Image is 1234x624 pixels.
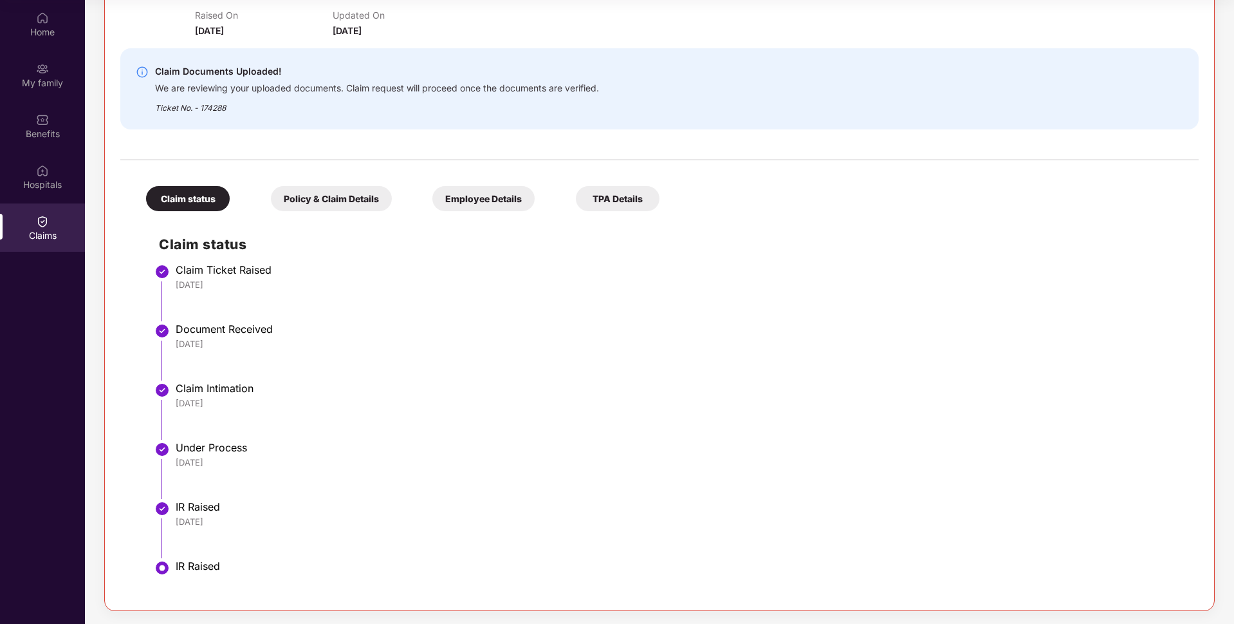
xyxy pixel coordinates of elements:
[176,500,1186,513] div: IR Raised
[176,457,1186,468] div: [DATE]
[154,560,170,576] img: svg+xml;base64,PHN2ZyBpZD0iU3RlcC1BY3RpdmUtMzJ4MzIiIHhtbG5zPSJodHRwOi8vd3d3LnczLm9yZy8yMDAwL3N2Zy...
[36,113,49,126] img: svg+xml;base64,PHN2ZyBpZD0iQmVuZWZpdHMiIHhtbG5zPSJodHRwOi8vd3d3LnczLm9yZy8yMDAwL3N2ZyIgd2lkdGg9Ij...
[176,560,1186,572] div: IR Raised
[176,323,1186,336] div: Document Received
[195,10,332,21] p: Raised On
[333,25,362,36] span: [DATE]
[271,186,392,211] div: Policy & Claim Details
[333,10,470,21] p: Updated On
[36,164,49,177] img: svg+xml;base64,PHN2ZyBpZD0iSG9zcGl0YWxzIiB4bWxucz0iaHR0cDovL3d3dy53My5vcmcvMjAwMC9zdmciIHdpZHRoPS...
[176,382,1186,395] div: Claim Intimation
[155,64,599,79] div: Claim Documents Uploaded!
[136,66,149,79] img: svg+xml;base64,PHN2ZyBpZD0iSW5mby0yMHgyMCIgeG1sbnM9Imh0dHA6Ly93d3cudzMub3JnLzIwMDAvc3ZnIiB3aWR0aD...
[195,25,224,36] span: [DATE]
[36,12,49,24] img: svg+xml;base64,PHN2ZyBpZD0iSG9tZSIgeG1sbnM9Imh0dHA6Ly93d3cudzMub3JnLzIwMDAvc3ZnIiB3aWR0aD0iMjAiIG...
[176,263,1186,276] div: Claim Ticket Raised
[176,397,1186,409] div: [DATE]
[154,383,170,398] img: svg+xml;base64,PHN2ZyBpZD0iU3RlcC1Eb25lLTMyeDMyIiB4bWxucz0iaHR0cDovL3d3dy53My5vcmcvMjAwMC9zdmciIH...
[176,279,1186,290] div: [DATE]
[176,516,1186,527] div: [DATE]
[154,264,170,279] img: svg+xml;base64,PHN2ZyBpZD0iU3RlcC1Eb25lLTMyeDMyIiB4bWxucz0iaHR0cDovL3d3dy53My5vcmcvMjAwMC9zdmciIH...
[154,501,170,516] img: svg+xml;base64,PHN2ZyBpZD0iU3RlcC1Eb25lLTMyeDMyIiB4bWxucz0iaHR0cDovL3d3dy53My5vcmcvMjAwMC9zdmciIH...
[159,234,1186,255] h2: Claim status
[154,442,170,457] img: svg+xml;base64,PHN2ZyBpZD0iU3RlcC1Eb25lLTMyeDMyIiB4bWxucz0iaHR0cDovL3d3dy53My5vcmcvMjAwMC9zdmciIH...
[432,186,535,211] div: Employee Details
[36,215,49,228] img: svg+xml;base64,PHN2ZyBpZD0iQ2xhaW0iIHhtbG5zPSJodHRwOi8vd3d3LnczLm9yZy8yMDAwL3N2ZyIgd2lkdGg9IjIwIi...
[155,79,599,94] div: We are reviewing your uploaded documents. Claim request will proceed once the documents are verif...
[176,338,1186,350] div: [DATE]
[154,323,170,339] img: svg+xml;base64,PHN2ZyBpZD0iU3RlcC1Eb25lLTMyeDMyIiB4bWxucz0iaHR0cDovL3d3dy53My5vcmcvMjAwMC9zdmciIH...
[176,441,1186,454] div: Under Process
[155,94,599,114] div: Ticket No. - 174288
[576,186,659,211] div: TPA Details
[36,62,49,75] img: svg+xml;base64,PHN2ZyB3aWR0aD0iMjAiIGhlaWdodD0iMjAiIHZpZXdCb3g9IjAgMCAyMCAyMCIgZmlsbD0ibm9uZSIgeG...
[146,186,230,211] div: Claim status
